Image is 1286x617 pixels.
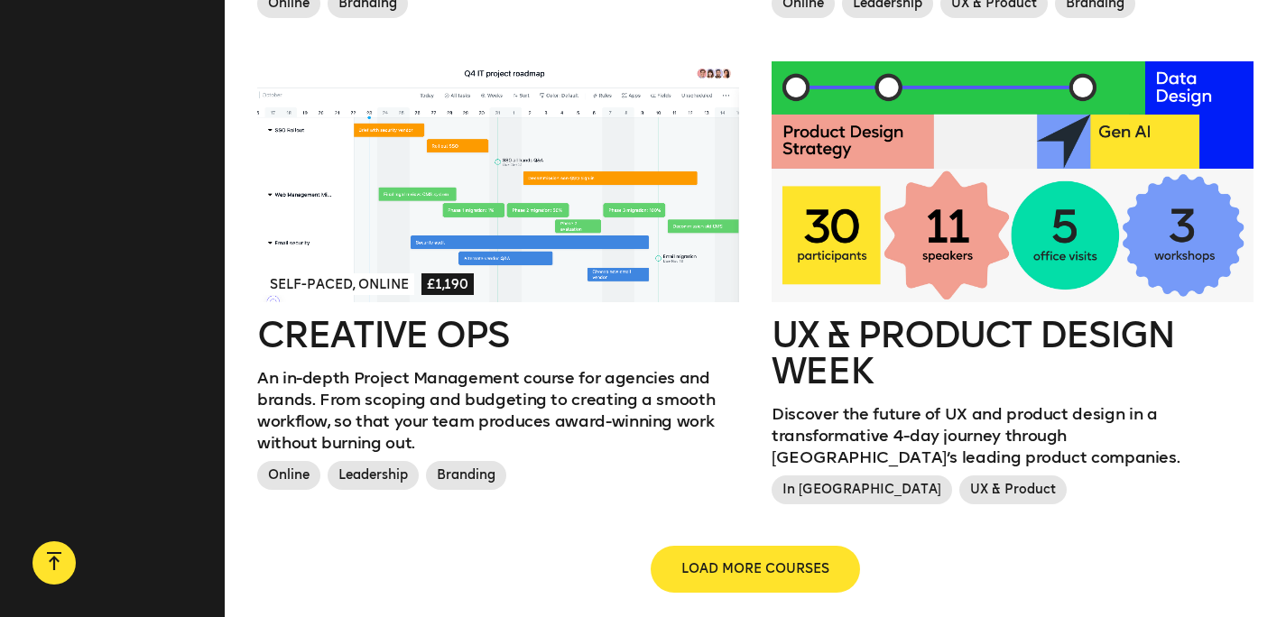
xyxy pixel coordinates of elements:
[257,367,739,454] p: An in-depth Project Management course for agencies and brands. From scoping and budgeting to crea...
[772,475,952,504] span: In [GEOGRAPHIC_DATA]
[257,61,739,497] a: Self-paced, Online£1,190Creative OpsAn in-depth Project Management course for agencies and brands...
[421,273,474,295] span: £1,190
[772,317,1254,389] h2: UX & Product Design Week
[772,61,1254,511] a: UX & Product Design WeekDiscover the future of UX and product design in a transformative 4-day jo...
[652,548,858,591] button: LOAD MORE COURSES
[264,273,414,295] span: Self-paced, Online
[681,560,829,578] span: LOAD MORE COURSES
[772,403,1254,468] p: Discover the future of UX and product design in a transformative 4-day journey through [GEOGRAPHI...
[426,461,506,490] span: Branding
[257,461,320,490] span: Online
[328,461,419,490] span: Leadership
[959,475,1067,504] span: UX & Product
[257,317,739,353] h2: Creative Ops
